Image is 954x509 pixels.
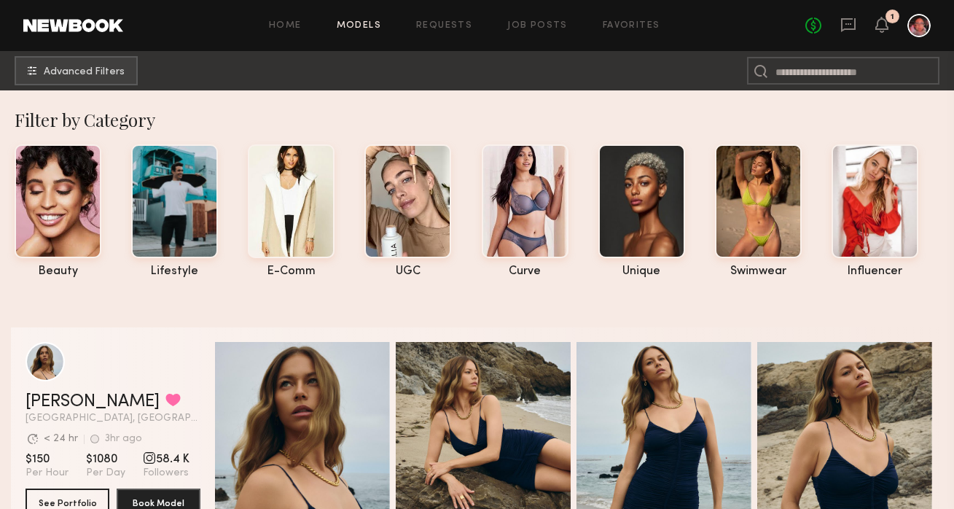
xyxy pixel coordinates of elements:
[891,13,894,21] div: 1
[143,452,189,467] span: 58.4 K
[269,21,302,31] a: Home
[143,467,189,480] span: Followers
[715,265,802,278] div: swimwear
[15,108,954,131] div: Filter by Category
[337,21,381,31] a: Models
[248,265,335,278] div: e-comm
[416,21,472,31] a: Requests
[26,452,69,467] span: $150
[26,413,200,424] span: [GEOGRAPHIC_DATA], [GEOGRAPHIC_DATA]
[26,393,160,411] a: [PERSON_NAME]
[86,467,125,480] span: Per Day
[598,265,685,278] div: unique
[482,265,568,278] div: curve
[105,434,142,444] div: 3hr ago
[603,21,660,31] a: Favorites
[131,265,218,278] div: lifestyle
[507,21,568,31] a: Job Posts
[86,452,125,467] span: $1080
[832,265,918,278] div: influencer
[44,434,78,444] div: < 24 hr
[15,265,101,278] div: beauty
[364,265,451,278] div: UGC
[15,56,138,85] button: Advanced Filters
[26,467,69,480] span: Per Hour
[44,67,125,77] span: Advanced Filters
